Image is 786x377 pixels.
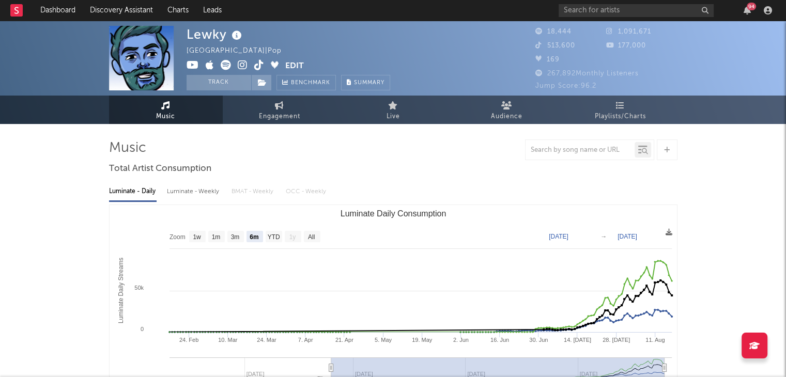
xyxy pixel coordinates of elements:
div: Luminate - Weekly [167,183,221,200]
text: 50k [134,285,144,291]
span: 177,000 [606,42,646,49]
text: YTD [267,233,280,241]
span: Benchmark [291,77,330,89]
div: [GEOGRAPHIC_DATA] | Pop [187,45,294,57]
span: Jump Score: 96.2 [535,83,596,89]
span: Audience [491,111,522,123]
input: Search for artists [559,4,714,17]
span: 267,892 Monthly Listeners [535,70,639,77]
text: 28. [DATE] [603,337,630,343]
div: Luminate - Daily [109,183,157,200]
text: 2. Jun [453,337,468,343]
span: Engagement [259,111,300,123]
text: 24. Mar [257,337,276,343]
text: [DATE] [618,233,637,240]
span: Total Artist Consumption [109,163,211,175]
button: 94 [744,6,751,14]
text: 14. [DATE] [563,337,591,343]
text: 1y [289,233,296,241]
a: Benchmark [276,75,336,90]
span: 18,444 [535,28,572,35]
text: [DATE] [549,233,568,240]
text: 1m [211,233,220,241]
text: 24. Feb [179,337,198,343]
text: All [307,233,314,241]
input: Search by song name or URL [526,146,635,154]
text: 6m [250,233,258,241]
a: Engagement [223,96,336,124]
span: Music [156,111,175,123]
a: Music [109,96,223,124]
span: Live [387,111,400,123]
button: Edit [285,60,304,73]
text: 10. Mar [218,337,238,343]
text: 16. Jun [490,337,509,343]
text: → [600,233,607,240]
text: 21. Apr [335,337,353,343]
a: Live [336,96,450,124]
span: 169 [535,56,560,63]
span: Playlists/Charts [595,111,646,123]
div: Lewky [187,26,244,43]
button: Summary [341,75,390,90]
text: 30. Jun [529,337,548,343]
text: 0 [140,326,143,332]
text: Luminate Daily Streams [117,258,124,323]
text: 11. Aug [645,337,665,343]
text: Luminate Daily Consumption [340,209,446,218]
text: 5. May [374,337,392,343]
text: Zoom [169,233,186,241]
span: 1,091,671 [606,28,651,35]
text: 3m [230,233,239,241]
a: Playlists/Charts [564,96,677,124]
span: 513,600 [535,42,575,49]
button: Track [187,75,251,90]
text: 7. Apr [298,337,313,343]
span: Summary [354,80,384,86]
a: Audience [450,96,564,124]
div: 94 [747,3,756,10]
text: 19. May [412,337,433,343]
text: 1w [193,233,201,241]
